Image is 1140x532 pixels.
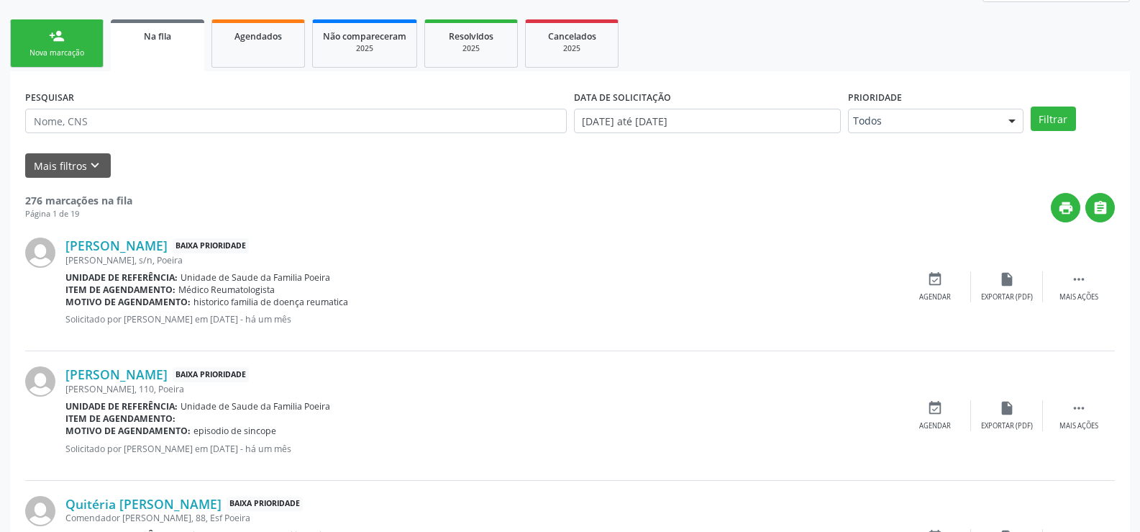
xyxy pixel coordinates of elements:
[21,48,93,58] div: Nova marcação
[919,421,951,431] div: Agendar
[999,400,1015,416] i: insert_drive_file
[981,292,1033,302] div: Exportar (PDF)
[65,425,191,437] b: Motivo de agendamento:
[853,114,994,128] span: Todos
[173,367,249,382] span: Baixa Prioridade
[87,158,103,173] i: keyboard_arrow_down
[25,109,567,133] input: Nome, CNS
[25,238,55,268] img: img
[65,313,899,325] p: Solicitado por [PERSON_NAME] em [DATE] - há um mês
[574,109,841,133] input: Selecione um intervalo
[25,153,111,179] button: Mais filtroskeyboard_arrow_down
[65,400,178,412] b: Unidade de referência:
[181,271,330,284] span: Unidade de Saude da Familia Poeira
[65,383,899,395] div: [PERSON_NAME], 110, Poeira
[181,400,330,412] span: Unidade de Saude da Familia Poeira
[536,43,608,54] div: 2025
[49,28,65,44] div: person_add
[65,296,191,308] b: Motivo de agendamento:
[1058,200,1074,216] i: print
[449,30,493,42] span: Resolvidos
[323,30,406,42] span: Não compareceram
[65,254,899,266] div: [PERSON_NAME], s/n, Poeira
[65,512,899,524] div: Comendador [PERSON_NAME], 88, Esf Poeira
[65,496,222,512] a: Quitéria [PERSON_NAME]
[227,497,303,512] span: Baixa Prioridade
[193,425,276,437] span: episodio de sincope
[927,271,943,287] i: event_available
[65,271,178,284] b: Unidade de referência:
[548,30,596,42] span: Cancelados
[1059,292,1098,302] div: Mais ações
[25,86,74,109] label: PESQUISAR
[435,43,507,54] div: 2025
[65,366,168,382] a: [PERSON_NAME]
[848,86,902,109] label: Prioridade
[1051,193,1080,222] button: print
[193,296,348,308] span: historico familia de doença reumatica
[173,238,249,253] span: Baixa Prioridade
[25,194,132,207] strong: 276 marcações na fila
[65,412,175,425] b: Item de agendamento:
[1059,421,1098,431] div: Mais ações
[919,292,951,302] div: Agendar
[178,284,275,296] span: Médico Reumatologista
[574,86,671,109] label: DATA DE SOLICITAÇÃO
[1071,271,1087,287] i: 
[981,421,1033,431] div: Exportar (PDF)
[999,271,1015,287] i: insert_drive_file
[1085,193,1115,222] button: 
[1071,400,1087,416] i: 
[65,443,899,455] p: Solicitado por [PERSON_NAME] em [DATE] - há um mês
[65,284,175,296] b: Item de agendamento:
[1093,200,1108,216] i: 
[234,30,282,42] span: Agendados
[65,238,168,253] a: [PERSON_NAME]
[25,366,55,397] img: img
[927,400,943,416] i: event_available
[144,30,171,42] span: Na fila
[25,208,132,220] div: Página 1 de 19
[1031,107,1076,131] button: Filtrar
[323,43,406,54] div: 2025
